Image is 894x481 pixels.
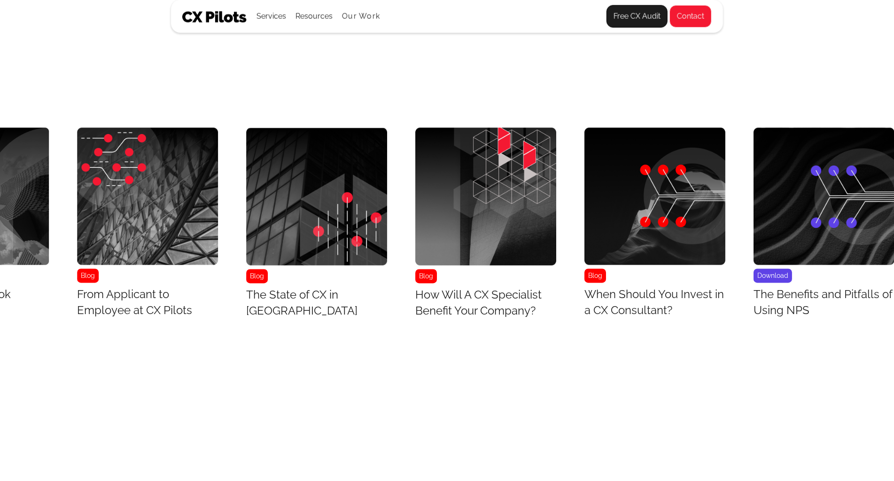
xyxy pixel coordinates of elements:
h3: The State of CX in [GEOGRAPHIC_DATA] [246,287,387,319]
div: 30 / 43 [77,128,218,323]
div: 32 / 43 [415,128,556,323]
div: 31 / 43 [246,128,387,323]
a: Contact [669,5,712,28]
div: Resources [295,0,333,32]
div: Download [754,269,792,283]
a: BlogWhen Should You Invest in a CX Consultant? [584,128,725,323]
div: Blog [77,269,99,283]
div: Services [257,10,286,23]
a: Our Work [342,12,380,21]
h3: How Will A CX Specialist Benefit Your Company? [415,287,556,319]
h3: When Should You Invest in a CX Consultant? [584,287,725,319]
div: Blog [584,269,606,283]
a: Free CX Audit [606,5,668,28]
a: BlogHow Will A CX Specialist Benefit Your Company? [415,128,556,323]
div: Blog [246,269,268,284]
div: Resources [295,10,333,23]
h3: From Applicant to Employee at CX Pilots [77,287,218,319]
div: Blog [415,269,437,284]
a: BlogThe State of CX in [GEOGRAPHIC_DATA] [246,128,387,323]
div: 33 / 43 [584,128,725,323]
div: Services [257,0,286,32]
a: BlogFrom Applicant to Employee at CX Pilots [77,128,218,323]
